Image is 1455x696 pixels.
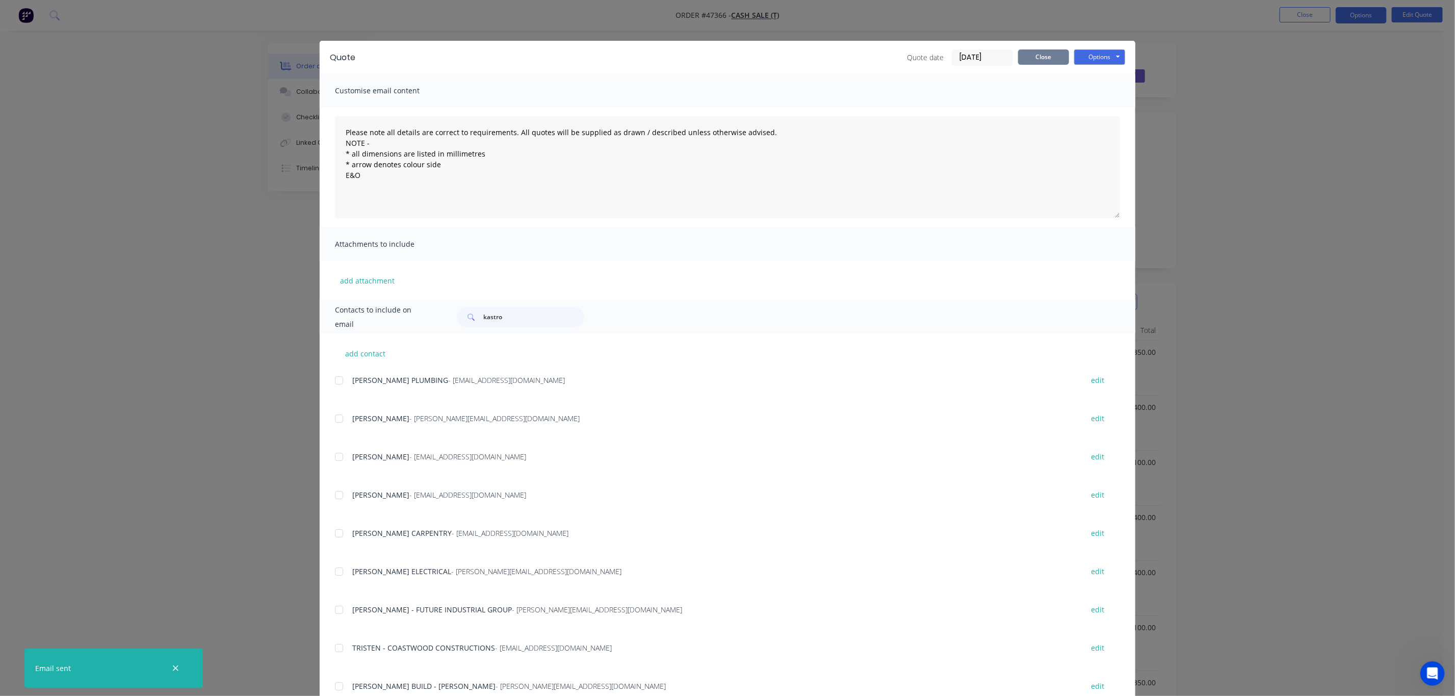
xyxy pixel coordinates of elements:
button: add attachment [335,273,400,288]
span: TRISTEN - COASTWOOD CONSTRUCTIONS [352,643,495,653]
span: - [PERSON_NAME][EMAIL_ADDRESS][DOMAIN_NAME] [451,566,621,576]
button: edit [1085,641,1110,655]
span: - [PERSON_NAME][EMAIL_ADDRESS][DOMAIN_NAME] [496,681,666,691]
span: - [EMAIL_ADDRESS][DOMAIN_NAME] [452,528,568,538]
iframe: Intercom live chat [1420,661,1445,686]
button: edit [1085,679,1110,693]
button: Close [1018,49,1069,65]
button: edit [1085,373,1110,387]
span: [PERSON_NAME] [352,414,409,423]
span: Quote date [907,52,944,63]
span: [PERSON_NAME] BUILD - [PERSON_NAME] [352,681,496,691]
input: Search... [483,307,584,327]
button: edit [1085,603,1110,616]
button: Options [1074,49,1125,65]
span: Customise email content [335,84,447,98]
button: edit [1085,526,1110,540]
span: Contacts to include on email [335,303,431,331]
span: [PERSON_NAME] CARPENTRY [352,528,452,538]
span: [PERSON_NAME] - FUTURE INDUSTRIAL GROUP [352,605,512,614]
div: Email sent [35,663,71,674]
span: [PERSON_NAME] [352,452,409,461]
button: edit [1085,450,1110,463]
textarea: Please note all details are correct to requirements. All quotes will be supplied as drawn / descr... [335,116,1120,218]
span: - [EMAIL_ADDRESS][DOMAIN_NAME] [409,452,526,461]
span: - [EMAIL_ADDRESS][DOMAIN_NAME] [448,375,565,385]
span: - [PERSON_NAME][EMAIL_ADDRESS][DOMAIN_NAME] [409,414,580,423]
span: [PERSON_NAME] PLUMBING [352,375,448,385]
span: - [PERSON_NAME][EMAIL_ADDRESS][DOMAIN_NAME] [512,605,682,614]
span: Attachments to include [335,237,447,251]
button: edit [1085,411,1110,425]
span: - [EMAIL_ADDRESS][DOMAIN_NAME] [409,490,526,500]
div: Quote [330,51,355,64]
button: add contact [335,346,396,361]
button: edit [1085,564,1110,578]
span: [PERSON_NAME] ELECTRICAL [352,566,451,576]
span: [PERSON_NAME] [352,490,409,500]
button: edit [1085,488,1110,502]
span: - [EMAIL_ADDRESS][DOMAIN_NAME] [495,643,612,653]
